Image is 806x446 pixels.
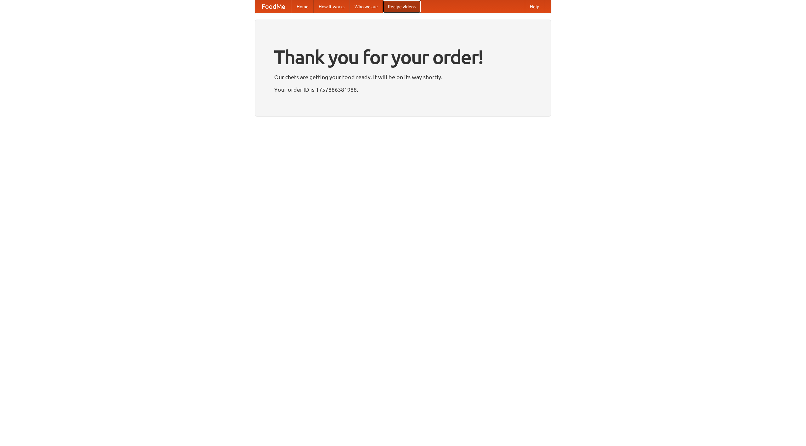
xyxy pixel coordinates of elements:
p: Your order ID is 1757886381988. [274,85,532,94]
a: Recipe videos [383,0,421,13]
a: Home [292,0,314,13]
a: How it works [314,0,349,13]
a: FoodMe [255,0,292,13]
p: Our chefs are getting your food ready. It will be on its way shortly. [274,72,532,82]
a: Help [525,0,544,13]
h1: Thank you for your order! [274,42,532,72]
a: Who we are [349,0,383,13]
